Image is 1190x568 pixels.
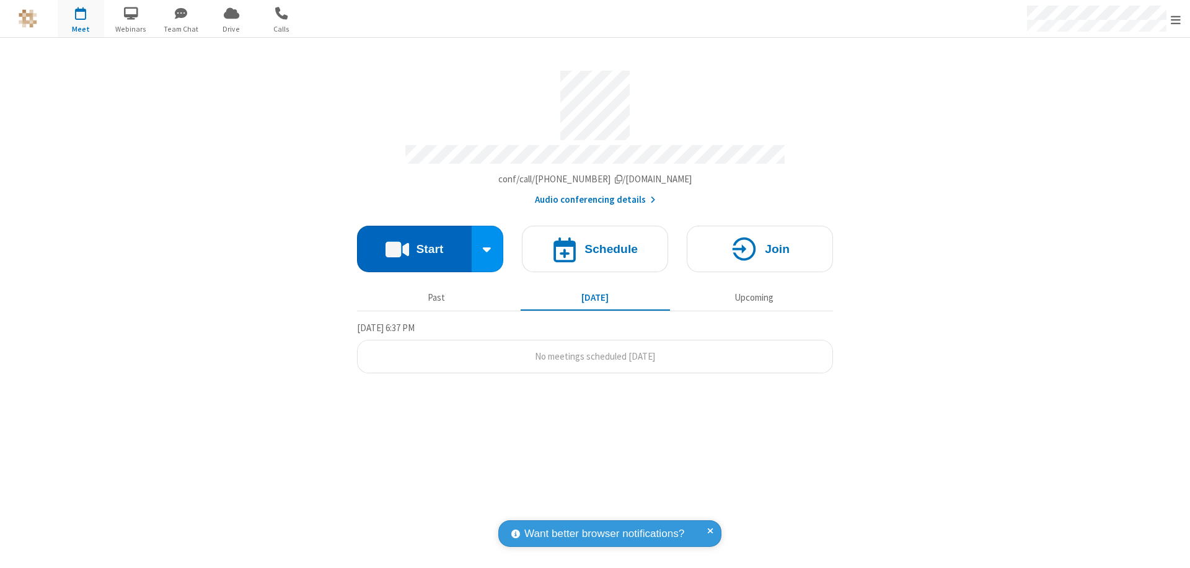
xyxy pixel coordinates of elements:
[362,286,511,309] button: Past
[521,286,670,309] button: [DATE]
[19,9,37,28] img: QA Selenium DO NOT DELETE OR CHANGE
[357,226,472,272] button: Start
[58,24,104,35] span: Meet
[498,173,692,185] span: Copy my meeting room link
[765,243,790,255] h4: Join
[357,322,415,334] span: [DATE] 6:37 PM
[158,24,205,35] span: Team Chat
[524,526,684,542] span: Want better browser notifications?
[357,321,833,374] section: Today's Meetings
[679,286,829,309] button: Upcoming
[584,243,638,255] h4: Schedule
[498,172,692,187] button: Copy my meeting room linkCopy my meeting room link
[208,24,255,35] span: Drive
[416,243,443,255] h4: Start
[357,61,833,207] section: Account details
[535,350,655,362] span: No meetings scheduled [DATE]
[535,193,656,207] button: Audio conferencing details
[108,24,154,35] span: Webinars
[472,226,504,272] div: Start conference options
[258,24,305,35] span: Calls
[522,226,668,272] button: Schedule
[687,226,833,272] button: Join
